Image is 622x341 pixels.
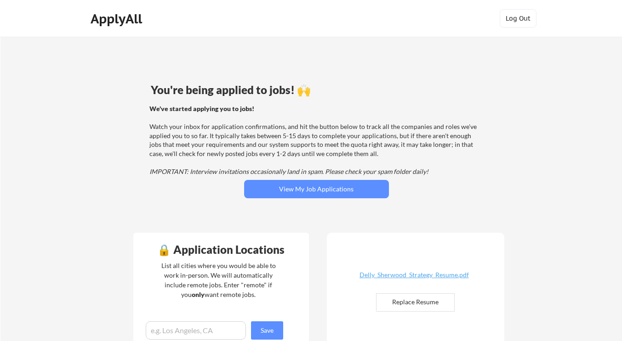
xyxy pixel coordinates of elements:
strong: We've started applying you to jobs! [149,105,254,112]
div: List all cities where you would be able to work in-person. We will automatically include remote j... [155,261,282,299]
input: e.g. Los Angeles, CA [146,321,246,340]
button: Save [251,321,283,340]
button: View My Job Applications [244,180,389,198]
div: Delly_Sherwood_Strategy_Resume.pdf [360,272,469,278]
a: Delly_Sherwood_Strategy_Resume.pdf [360,272,469,286]
button: Log Out [500,9,536,28]
strong: only [192,291,205,298]
div: ApplyAll [91,11,145,27]
div: You're being applied to jobs! 🙌 [151,84,482,95]
div: Watch your inbox for application confirmations, and hit the button below to track all the compani... [149,104,481,176]
div: 🔒 Application Locations [136,244,307,255]
em: IMPORTANT: Interview invitations occasionally land in spam. Please check your spam folder daily! [149,168,428,175]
